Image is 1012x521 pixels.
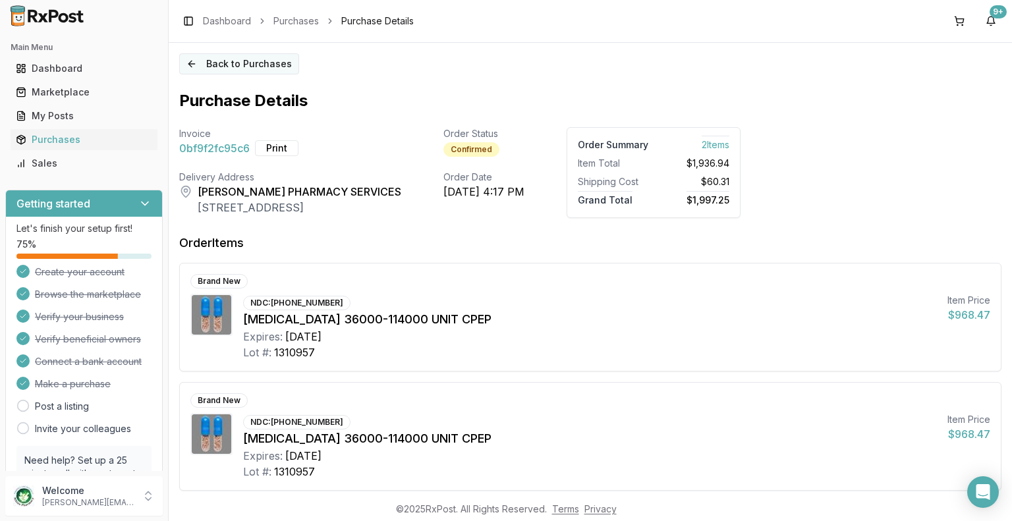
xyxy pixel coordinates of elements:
div: 9+ [990,5,1007,18]
a: Marketplace [11,80,157,104]
a: Purchases [11,128,157,151]
div: $60.31 [659,175,729,188]
div: Brand New [190,393,248,408]
div: Lot #: [243,344,271,360]
div: Sales [16,157,152,170]
span: Make a purchase [35,377,111,391]
p: [PERSON_NAME][EMAIL_ADDRESS][DOMAIN_NAME] [42,497,134,508]
div: Invoice [179,127,401,140]
span: Grand Total [578,191,632,206]
div: Item Price [947,413,990,426]
button: Purchases [5,129,163,150]
a: Privacy [584,503,617,514]
span: Connect a bank account [35,355,142,368]
div: [MEDICAL_DATA] 36000-114000 UNIT CPEP [243,429,937,448]
div: Open Intercom Messenger [967,476,999,508]
span: $1,997.25 [687,191,729,206]
div: [PERSON_NAME] PHARMACY SERVICES [198,184,401,200]
div: Lot #: [243,464,271,480]
div: Shipping Cost [578,175,648,188]
a: Terms [552,503,579,514]
div: NDC: [PHONE_NUMBER] [243,296,351,310]
h1: Purchase Details [179,90,308,111]
div: Expires: [243,448,283,464]
a: Sales [11,151,157,175]
span: Purchase Details [341,14,414,28]
span: Verify beneficial owners [35,333,141,346]
button: Back to Purchases [179,53,299,74]
p: Let's finish your setup first! [16,222,152,235]
div: [DATE] [285,329,322,344]
span: Create your account [35,265,125,279]
div: [STREET_ADDRESS] [198,200,401,215]
div: $968.47 [947,426,990,442]
div: Order Items [179,234,244,252]
div: [DATE] 4:17 PM [443,184,524,200]
span: $1,936.94 [687,157,729,170]
span: 0bf9f2fc95c6 [179,140,250,156]
span: Browse the marketplace [35,288,141,301]
div: Expires: [243,329,283,344]
div: Brand New [190,274,248,288]
button: 9+ [980,11,1001,32]
img: Creon 36000-114000 UNIT CPEP [192,295,231,335]
img: User avatar [13,485,34,507]
div: NDC: [PHONE_NUMBER] [243,415,351,429]
div: Order Status [443,127,524,140]
span: 75 % [16,238,36,251]
div: Item Total [578,157,648,170]
button: Print [255,140,298,156]
div: Order Summary [578,138,648,151]
a: My Posts [11,104,157,128]
nav: breadcrumb [203,14,414,28]
a: Invite your colleagues [35,422,131,435]
div: Marketplace [16,86,152,99]
div: 1310957 [274,344,315,360]
h2: Main Menu [11,42,157,53]
div: Item Price [947,294,990,307]
button: My Posts [5,105,163,126]
button: Dashboard [5,58,163,79]
div: 1310957 [274,464,315,480]
div: [MEDICAL_DATA] 36000-114000 UNIT CPEP [243,310,937,329]
button: Sales [5,153,163,174]
p: Need help? Set up a 25 minute call with our team to set up. [24,454,144,493]
a: Post a listing [35,400,89,413]
div: Order Date [443,171,524,184]
div: Purchases [16,133,152,146]
div: [DATE] [285,448,322,464]
div: Delivery Address [179,171,401,184]
div: $968.47 [947,307,990,323]
div: My Posts [16,109,152,123]
a: Purchases [273,14,319,28]
span: Verify your business [35,310,124,323]
img: Creon 36000-114000 UNIT CPEP [192,414,231,454]
div: Dashboard [16,62,152,75]
button: Marketplace [5,82,163,103]
h3: Getting started [16,196,90,211]
p: Welcome [42,484,134,497]
img: RxPost Logo [5,5,90,26]
div: Confirmed [443,142,499,157]
a: Dashboard [11,57,157,80]
a: Dashboard [203,14,251,28]
span: 2 Item s [702,136,729,150]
